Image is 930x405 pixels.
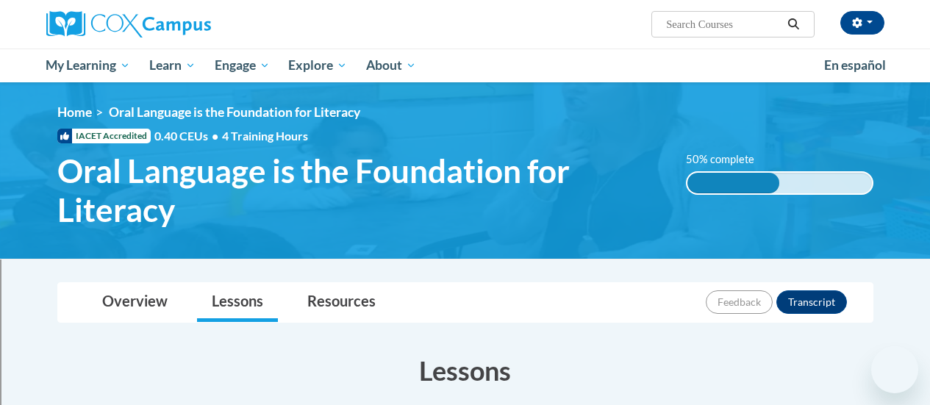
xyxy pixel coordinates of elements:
[109,104,360,120] span: Oral Language is the Foundation for Literacy
[686,151,770,168] label: 50% complete
[840,11,884,35] button: Account Settings
[37,49,140,82] a: My Learning
[366,57,416,74] span: About
[357,49,426,82] a: About
[205,49,279,82] a: Engage
[57,104,92,120] a: Home
[46,57,130,74] span: My Learning
[665,15,782,33] input: Search Courses
[35,49,895,82] div: Main menu
[279,49,357,82] a: Explore
[212,129,218,143] span: •
[57,151,664,229] span: Oral Language is the Foundation for Literacy
[824,57,886,73] span: En español
[57,129,151,143] span: IACET Accredited
[222,129,308,143] span: 4 Training Hours
[215,57,270,74] span: Engage
[46,11,211,37] img: Cox Campus
[871,346,918,393] iframe: Button to launch messaging window
[687,173,780,193] div: 50% complete
[149,57,196,74] span: Learn
[288,57,347,74] span: Explore
[782,15,804,33] button: Search
[815,50,895,81] a: En español
[154,128,222,144] span: 0.40 CEUs
[46,11,311,37] a: Cox Campus
[140,49,205,82] a: Learn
